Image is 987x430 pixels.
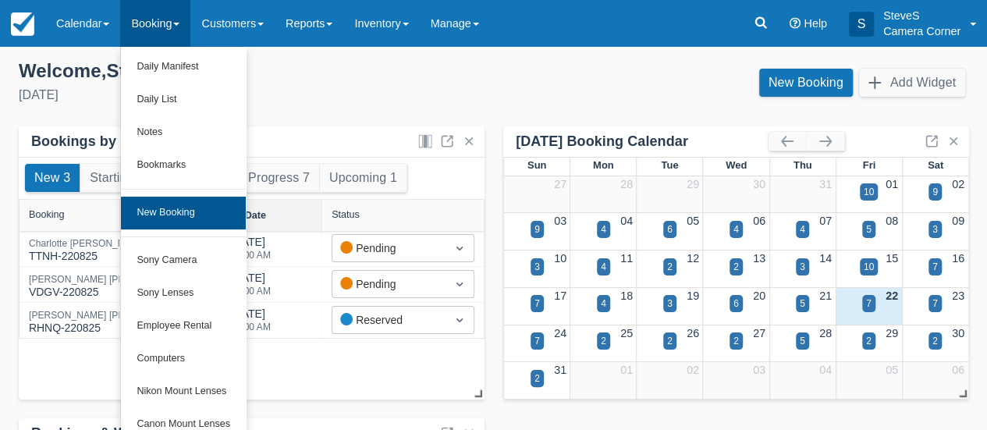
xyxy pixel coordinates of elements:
[753,178,765,190] a: 30
[231,270,271,305] div: [DATE]
[667,297,673,311] div: 3
[753,215,765,227] a: 06
[29,275,186,284] div: [PERSON_NAME] [PERSON_NAME]
[687,215,699,227] a: 05
[340,240,438,257] div: Pending
[601,222,606,236] div: 4
[554,252,566,265] a: 10
[864,260,874,274] div: 10
[687,252,699,265] a: 12
[554,178,566,190] a: 27
[819,327,832,339] a: 28
[225,164,319,192] button: In Progress 7
[231,306,271,341] div: [DATE]
[452,312,467,328] span: Dropdown icon
[687,178,699,190] a: 29
[534,371,540,386] div: 2
[952,290,964,302] a: 23
[753,327,765,339] a: 27
[29,281,186,288] a: [PERSON_NAME] [PERSON_NAME]VDGV-220825
[554,290,566,302] a: 17
[667,334,673,348] div: 2
[726,159,747,171] span: Wed
[932,222,938,236] div: 3
[231,234,271,269] div: [DATE]
[245,210,266,221] div: Date
[733,334,739,348] div: 2
[29,245,147,252] a: Charlotte [PERSON_NAME]TTNH-220825
[886,215,898,227] a: 08
[554,215,566,227] a: 03
[687,364,699,376] a: 02
[952,364,964,376] a: 06
[29,239,147,265] div: TTNH-220825
[687,290,699,302] a: 19
[231,322,271,332] div: 12:00 AM
[819,178,832,190] a: 31
[29,275,186,300] div: VDGV-220825
[601,260,606,274] div: 4
[928,159,943,171] span: Sat
[886,327,898,339] a: 29
[554,327,566,339] a: 24
[121,310,246,343] a: Employee Rental
[952,178,964,190] a: 02
[753,252,765,265] a: 13
[819,364,832,376] a: 04
[859,69,965,97] button: Add Widget
[554,364,566,376] a: 31
[952,252,964,265] a: 16
[661,159,678,171] span: Tue
[121,51,246,84] a: Daily Manifest
[332,209,360,220] div: Status
[121,116,246,149] a: Notes
[121,149,246,182] a: Bookmarks
[620,178,633,190] a: 28
[886,290,898,302] a: 22
[886,364,898,376] a: 05
[29,317,186,324] a: [PERSON_NAME] [PERSON_NAME]RHNQ-220825
[753,364,765,376] a: 03
[883,23,960,39] p: Camera Corner
[952,215,964,227] a: 09
[534,222,540,236] div: 9
[601,297,606,311] div: 4
[80,164,154,192] button: Starting 3
[620,290,633,302] a: 18
[759,69,853,97] a: New Booking
[932,260,938,274] div: 7
[19,86,481,105] div: [DATE]
[864,185,874,199] div: 10
[667,260,673,274] div: 2
[320,164,407,192] button: Upcoming 1
[932,334,938,348] div: 2
[800,297,805,311] div: 5
[29,209,65,220] div: Booking
[29,239,147,248] div: Charlotte [PERSON_NAME]
[800,334,805,348] div: 5
[849,12,874,37] div: S
[866,297,872,311] div: 7
[534,297,540,311] div: 7
[733,297,739,311] div: 6
[121,244,246,277] a: Sony Camera
[231,251,271,260] div: 12:00 AM
[886,178,898,190] a: 01
[31,133,163,151] div: Bookings by Month
[804,17,827,30] span: Help
[886,252,898,265] a: 15
[25,164,80,192] button: New 3
[800,260,805,274] div: 3
[800,222,805,236] div: 4
[667,222,673,236] div: 6
[121,277,246,310] a: Sony Lenses
[819,290,832,302] a: 21
[883,8,960,23] p: SteveS
[452,276,467,292] span: Dropdown icon
[932,297,938,311] div: 7
[620,364,633,376] a: 01
[620,252,633,265] a: 11
[527,159,546,171] span: Sun
[932,185,938,199] div: 9
[121,375,246,408] a: Nikon Mount Lenses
